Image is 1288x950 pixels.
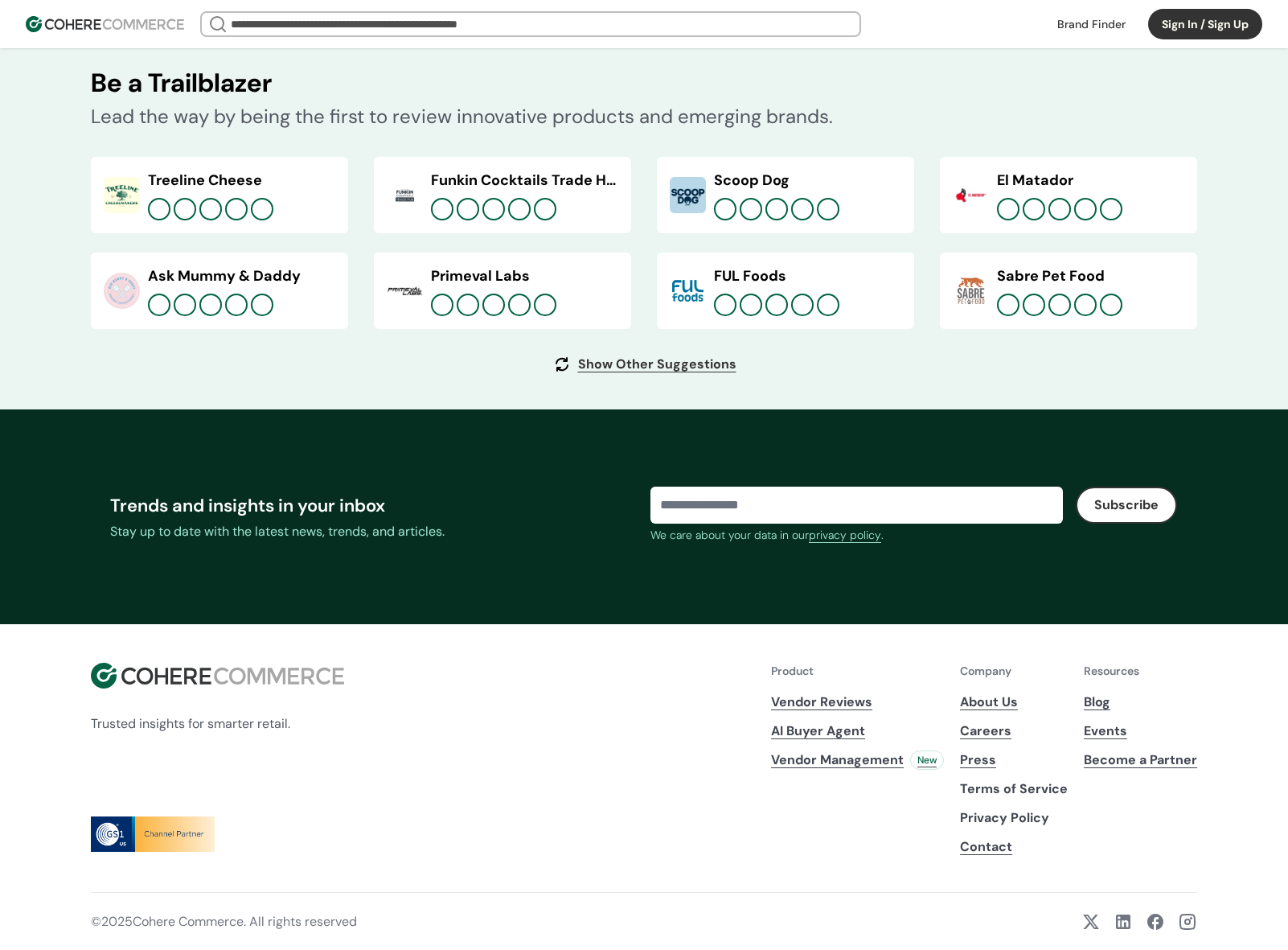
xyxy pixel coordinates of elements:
[148,265,335,287] div: Ask Mummy & Daddy
[771,693,944,712] a: Vendor Reviews
[91,64,1197,102] h2: Be a Trailblazer
[771,722,944,741] a: AI Buyer Agent
[809,527,881,544] a: privacy policy
[960,663,1068,680] p: Company
[771,751,944,770] a: Vendor ManagementNew
[960,779,1068,799] p: Terms of Service
[960,751,1068,770] a: Press
[431,170,618,191] div: Funkin Cocktails Trade Hub
[1084,722,1197,741] a: Events
[110,492,638,519] div: Trends and insights in your inbox
[714,170,901,191] div: Scoop Dog
[997,170,1184,191] div: El Matador
[714,265,901,287] div: FUL Foods
[91,714,344,734] p: Trusted insights for smarter retail.
[110,522,638,541] div: Stay up to date with the latest news, trends, and articles.
[771,751,904,770] span: Vendor Management
[910,751,944,770] div: New
[1084,663,1197,680] p: Resources
[431,265,618,287] div: Primeval Labs
[91,912,357,931] p: © 2025 Cohere Commerce. All rights reserved
[91,663,344,689] img: Cohere Logo
[650,528,809,542] span: We care about your data in our
[771,663,944,680] p: Product
[1148,9,1262,39] button: Sign In / Sign Up
[578,355,736,374] a: Show Other Suggestions
[26,16,184,32] img: Cohere Logo
[91,102,1197,131] div: Lead the way by being the first to review innovative products and emerging brands.
[960,722,1068,741] a: Careers
[960,837,1068,857] a: Contact
[997,265,1184,287] div: Sabre Pet Food
[960,808,1068,828] p: Privacy Policy
[1076,487,1177,524] button: Subscribe
[1084,693,1197,712] a: Blog
[881,528,884,542] span: .
[148,170,335,191] div: Treeline Cheese
[960,693,1068,712] a: About Us
[1084,751,1197,770] a: Become a Partner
